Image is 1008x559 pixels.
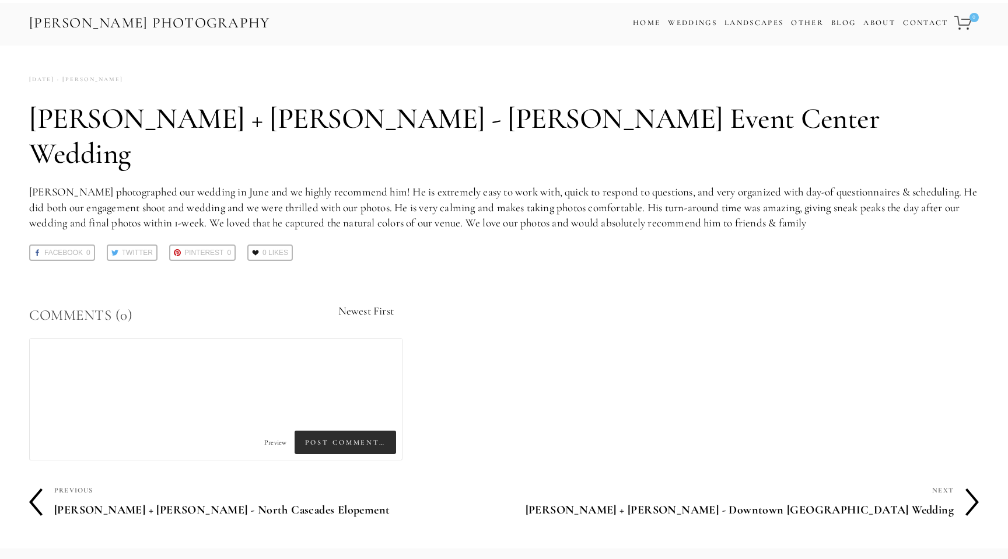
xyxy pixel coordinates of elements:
[29,72,54,88] time: [DATE]
[29,101,979,171] h1: [PERSON_NAME] + [PERSON_NAME] - [PERSON_NAME] Event Center Wedding
[264,438,286,446] span: Preview
[504,483,979,522] a: Next [PERSON_NAME] + [PERSON_NAME] - Downtown [GEOGRAPHIC_DATA] Wedding
[29,483,504,522] a: Previous [PERSON_NAME] + [PERSON_NAME] - North Cascades Elopement
[295,431,396,454] span: Post Comment…
[29,244,95,261] a: Facebook0
[953,9,980,37] a: 0 items in cart
[184,246,223,260] span: Pinterest
[227,246,231,260] span: 0
[791,18,824,27] a: Other
[29,306,132,324] span: Comments (0)
[107,244,157,261] a: Twitter
[86,246,90,260] span: 0
[970,13,979,22] span: 0
[247,244,293,261] a: 0 Likes
[44,246,83,260] span: Facebook
[54,72,123,88] a: [PERSON_NAME]
[863,15,895,32] a: About
[724,18,783,27] a: Landscapes
[262,246,288,260] span: 0 Likes
[54,498,504,522] h4: [PERSON_NAME] + [PERSON_NAME] - North Cascades Elopement
[633,15,660,32] a: Home
[831,15,856,32] a: Blog
[169,244,236,261] a: Pinterest0
[903,15,948,32] a: Contact
[504,498,954,522] h4: [PERSON_NAME] + [PERSON_NAME] - Downtown [GEOGRAPHIC_DATA] Wedding
[54,483,504,498] div: Previous
[504,483,954,498] div: Next
[28,10,271,36] a: [PERSON_NAME] Photography
[29,184,979,231] p: [PERSON_NAME] photographed our wedding in June and we highly recommend him! He is extremely easy ...
[668,18,717,27] a: Weddings
[122,246,153,260] span: Twitter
